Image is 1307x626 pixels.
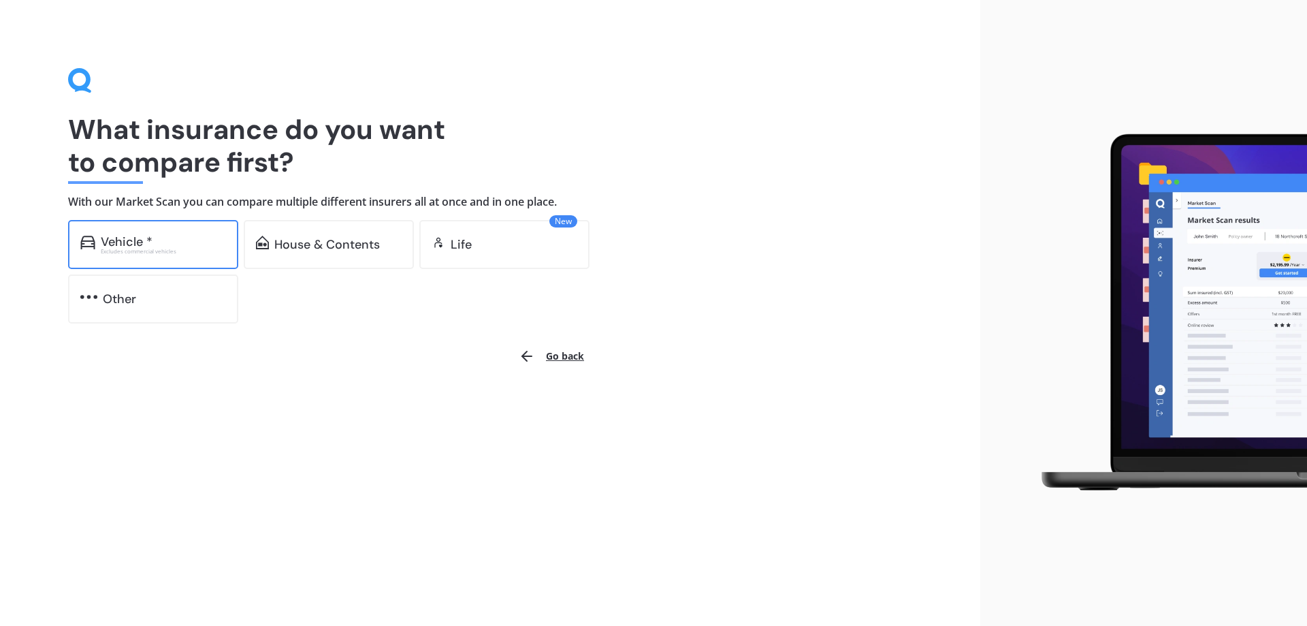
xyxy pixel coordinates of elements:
[101,235,152,249] div: Vehicle *
[1022,126,1307,501] img: laptop.webp
[549,215,577,228] span: New
[101,249,226,254] div: Excludes commercial vehicles
[451,238,472,251] div: Life
[432,236,445,249] img: life.f720d6a2d7cdcd3ad642.svg
[256,236,269,249] img: home-and-contents.b802091223b8502ef2dd.svg
[80,236,95,249] img: car.f15378c7a67c060ca3f3.svg
[68,195,912,209] h4: With our Market Scan you can compare multiple different insurers all at once and in one place.
[68,113,912,178] h1: What insurance do you want to compare first?
[80,290,97,304] img: other.81dba5aafe580aa69f38.svg
[511,340,592,373] button: Go back
[274,238,380,251] div: House & Contents
[103,292,136,306] div: Other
